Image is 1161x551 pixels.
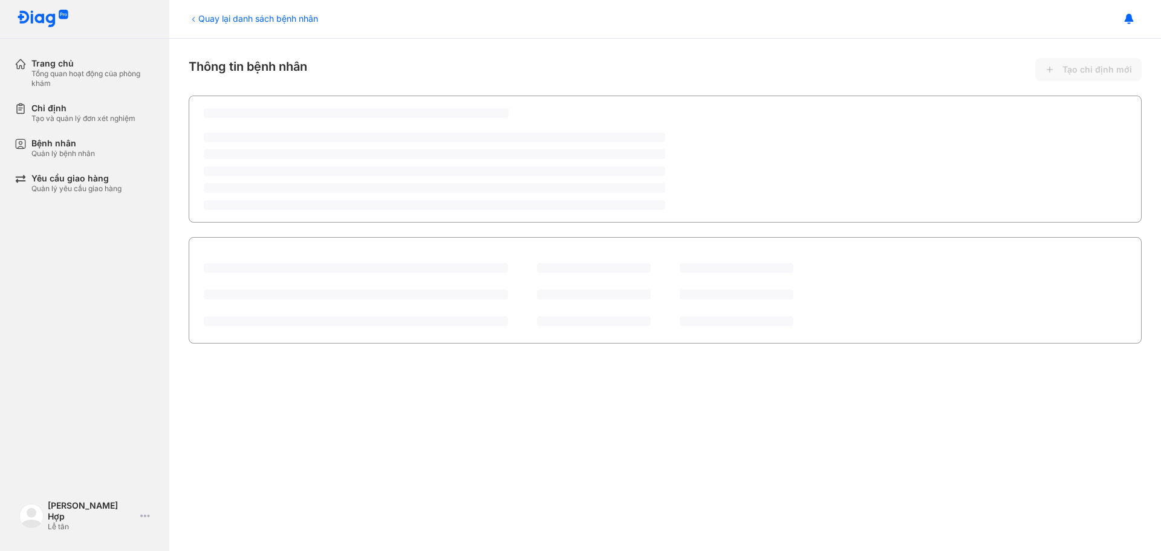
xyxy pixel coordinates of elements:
span: ‌ [680,290,793,299]
div: Lễ tân [48,522,135,532]
span: ‌ [204,200,665,210]
span: ‌ [204,132,665,142]
div: Yêu cầu giao hàng [31,173,122,184]
span: ‌ [204,290,508,299]
span: ‌ [204,183,665,193]
div: Tạo và quản lý đơn xét nghiệm [31,114,135,123]
span: ‌ [204,108,509,118]
span: ‌ [204,263,508,273]
span: Tạo chỉ định mới [1062,64,1132,75]
span: ‌ [680,316,793,326]
div: Thông tin bệnh nhân [189,58,1142,81]
div: Quản lý bệnh nhân [31,149,95,158]
img: logo [19,504,44,528]
div: Quay lại danh sách bệnh nhân [189,12,318,25]
div: Chỉ định [31,103,135,114]
span: ‌ [204,166,665,176]
span: ‌ [537,290,651,299]
div: [PERSON_NAME] Hợp [48,500,135,522]
div: Trang chủ [31,58,155,69]
span: ‌ [680,263,793,273]
span: ‌ [204,149,665,159]
button: Tạo chỉ định mới [1035,58,1142,81]
span: ‌ [537,263,651,273]
div: Quản lý yêu cầu giao hàng [31,184,122,194]
div: Tổng quan hoạt động của phòng khám [31,69,155,88]
div: Lịch sử chỉ định [204,249,277,263]
span: ‌ [204,316,508,326]
img: logo [17,10,69,28]
span: ‌ [537,316,651,326]
div: Bệnh nhân [31,138,95,149]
